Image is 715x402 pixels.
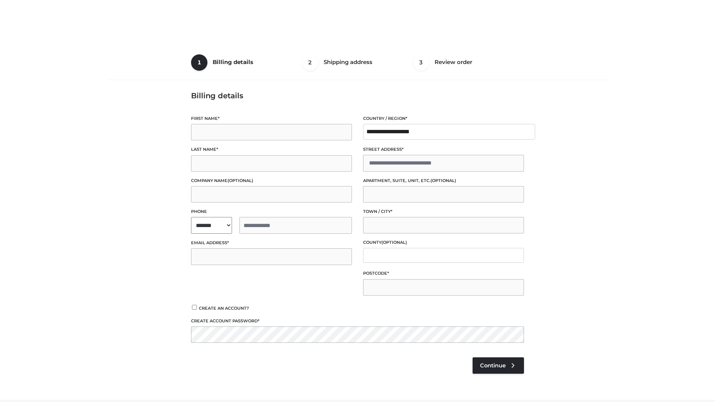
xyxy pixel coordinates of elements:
span: Shipping address [324,58,372,66]
span: (optional) [228,178,253,183]
label: Country / Region [363,115,524,122]
label: Phone [191,208,352,215]
label: Town / City [363,208,524,215]
span: Billing details [213,58,253,66]
span: Create an account? [199,306,249,311]
span: Continue [480,362,506,369]
label: Apartment, suite, unit, etc. [363,177,524,184]
label: County [363,239,524,246]
label: Email address [191,239,352,246]
span: 3 [413,54,429,71]
input: Create an account? [191,305,198,310]
span: 1 [191,54,207,71]
span: (optional) [430,178,456,183]
label: Company name [191,177,352,184]
label: First name [191,115,352,122]
a: Continue [473,357,524,374]
span: Review order [435,58,472,66]
label: Street address [363,146,524,153]
label: Postcode [363,270,524,277]
span: 2 [302,54,318,71]
span: (optional) [381,240,407,245]
h3: Billing details [191,91,524,100]
label: Create account password [191,318,524,325]
label: Last name [191,146,352,153]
